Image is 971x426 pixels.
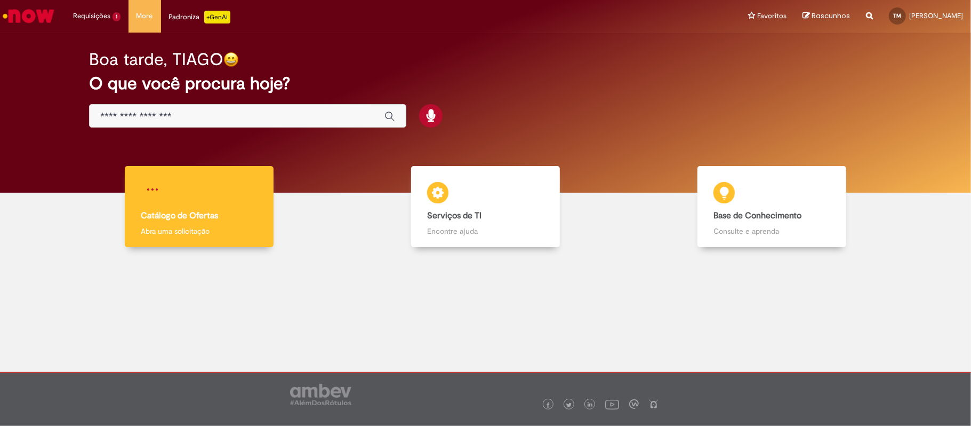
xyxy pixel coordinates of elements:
img: logo_footer_twitter.png [566,403,572,408]
a: Base de Conhecimento Consulte e aprenda [629,166,915,248]
img: logo_footer_workplace.png [629,399,639,409]
a: Rascunhos [803,11,850,21]
img: ServiceNow [1,5,56,27]
img: logo_footer_naosei.png [649,399,659,409]
p: Encontre ajuda [427,226,544,236]
div: Padroniza [169,11,230,23]
p: Abra uma solicitação [141,226,258,236]
a: Catálogo de Ofertas Abra uma solicitação [56,166,342,248]
span: Favoritos [757,11,787,21]
span: Requisições [73,11,110,21]
p: Consulte e aprenda [713,226,830,236]
h2: O que você procura hoje? [89,74,882,93]
span: TM [894,12,902,19]
span: [PERSON_NAME] [909,11,963,20]
span: More [137,11,153,21]
p: +GenAi [204,11,230,23]
span: Rascunhos [812,11,850,21]
img: logo_footer_ambev_rotulo_gray.png [290,384,351,405]
b: Base de Conhecimento [713,210,801,221]
span: 1 [113,12,121,21]
img: logo_footer_youtube.png [605,397,619,411]
h2: Boa tarde, TIAGO [89,50,223,69]
b: Catálogo de Ofertas [141,210,218,221]
img: logo_footer_facebook.png [545,403,551,408]
b: Serviços de TI [427,210,482,221]
img: happy-face.png [223,52,239,67]
img: logo_footer_linkedin.png [588,402,593,408]
a: Serviços de TI Encontre ajuda [342,166,629,248]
